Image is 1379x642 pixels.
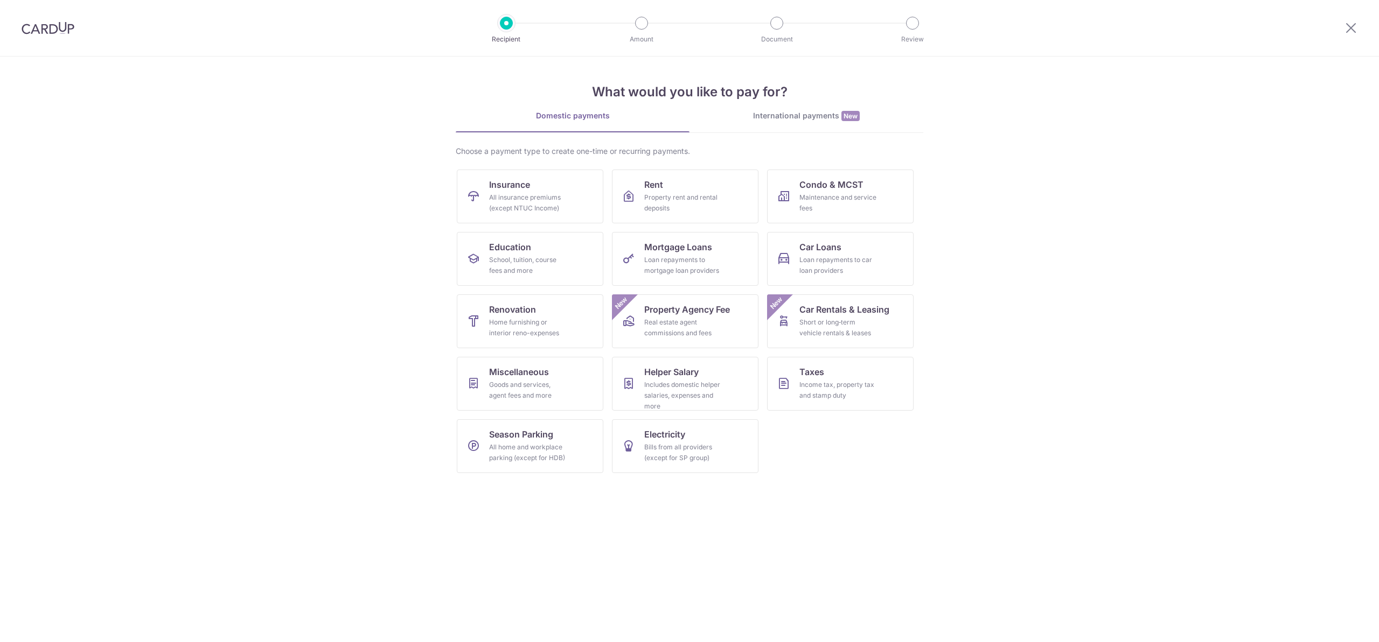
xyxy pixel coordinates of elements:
a: ElectricityBills from all providers (except for SP group) [612,419,758,473]
span: Property Agency Fee [644,303,730,316]
a: Mortgage LoansLoan repayments to mortgage loan providers [612,232,758,286]
a: EducationSchool, tuition, course fees and more [457,232,603,286]
span: Condo & MCST [799,178,863,191]
div: Property rent and rental deposits [644,192,722,214]
div: International payments [689,110,923,122]
p: Recipient [466,34,546,45]
p: Review [873,34,952,45]
span: Helper Salary [644,365,699,378]
span: Renovation [489,303,536,316]
p: Amount [602,34,681,45]
div: Loan repayments to mortgage loan providers [644,255,722,276]
span: New [768,294,785,312]
span: New [612,294,630,312]
span: Electricity [644,428,685,441]
div: Short or long‑term vehicle rentals & leases [799,317,877,338]
p: Document [737,34,817,45]
a: RenovationHome furnishing or interior reno-expenses [457,294,603,348]
span: Rent [644,178,663,191]
div: Home furnishing or interior reno-expenses [489,317,567,338]
a: RentProperty rent and rental deposits [612,170,758,223]
a: Condo & MCSTMaintenance and service fees [767,170,914,223]
span: Insurance [489,178,530,191]
div: Bills from all providers (except for SP group) [644,442,722,463]
span: Education [489,241,531,253]
img: CardUp [22,22,74,34]
div: Goods and services, agent fees and more [489,379,567,401]
div: All home and workplace parking (except for HDB) [489,442,567,463]
div: Income tax, property tax and stamp duty [799,379,877,401]
span: Season Parking [489,428,553,441]
a: InsuranceAll insurance premiums (except NTUC Income) [457,170,603,223]
div: Domestic payments [456,110,689,121]
span: Car Rentals & Leasing [799,303,889,316]
a: Season ParkingAll home and workplace parking (except for HDB) [457,419,603,473]
span: Car Loans [799,241,841,253]
h4: What would you like to pay for? [456,82,923,102]
span: Mortgage Loans [644,241,712,253]
a: Car LoansLoan repayments to car loan providers [767,232,914,286]
div: All insurance premiums (except NTUC Income) [489,192,567,214]
a: MiscellaneousGoods and services, agent fees and more [457,357,603,411]
a: Property Agency FeeReal estate agent commissions and feesNew [612,294,758,348]
a: TaxesIncome tax, property tax and stamp duty [767,357,914,411]
span: Miscellaneous [489,365,549,378]
span: Taxes [799,365,824,378]
a: Helper SalaryIncludes domestic helper salaries, expenses and more [612,357,758,411]
div: Choose a payment type to create one-time or recurring payments. [456,146,923,157]
div: Includes domestic helper salaries, expenses and more [644,379,722,412]
a: Car Rentals & LeasingShort or long‑term vehicle rentals & leasesNew [767,294,914,348]
div: School, tuition, course fees and more [489,255,567,276]
div: Loan repayments to car loan providers [799,255,877,276]
div: Real estate agent commissions and fees [644,317,722,338]
span: New [841,111,860,121]
div: Maintenance and service fees [799,192,877,214]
